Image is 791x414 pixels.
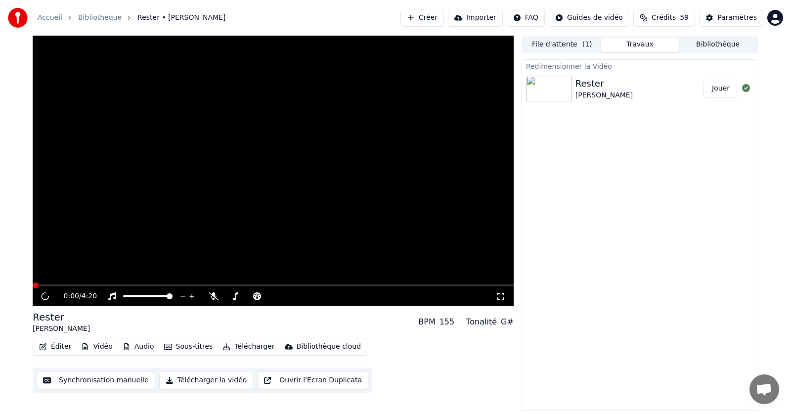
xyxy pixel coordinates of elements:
[448,9,503,27] button: Importer
[33,310,90,324] div: Rester
[400,9,444,27] button: Créer
[38,13,225,23] nav: breadcrumb
[159,371,254,389] button: Télécharger la vidéo
[64,291,79,301] span: 0:00
[652,13,676,23] span: Crédits
[64,291,88,301] div: /
[749,374,779,404] a: Ouvrir le chat
[119,340,158,354] button: Audio
[137,13,225,23] span: Rester • [PERSON_NAME]
[219,340,278,354] button: Télécharger
[439,316,455,328] div: 155
[601,38,679,52] button: Travaux
[582,40,592,49] span: ( 1 )
[717,13,757,23] div: Paramètres
[703,80,738,97] button: Jouer
[679,38,757,52] button: Bibliothèque
[82,291,97,301] span: 4:20
[33,324,90,334] div: [PERSON_NAME]
[523,38,601,52] button: File d'attente
[680,13,689,23] span: 59
[418,316,435,328] div: BPM
[522,60,758,72] div: Redimensionner la Vidéo
[507,9,545,27] button: FAQ
[38,13,62,23] a: Accueil
[78,13,122,23] a: Bibliothèque
[297,342,361,352] div: Bibliothèque cloud
[8,8,28,28] img: youka
[160,340,217,354] button: Sous-titres
[501,316,514,328] div: G#
[633,9,695,27] button: Crédits59
[466,316,497,328] div: Tonalité
[257,371,368,389] button: Ouvrir l'Ecran Duplicata
[575,77,633,91] div: Rester
[699,9,763,27] button: Paramètres
[37,371,155,389] button: Synchronisation manuelle
[77,340,116,354] button: Vidéo
[575,91,633,100] div: [PERSON_NAME]
[35,340,75,354] button: Éditer
[549,9,629,27] button: Guides de vidéo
